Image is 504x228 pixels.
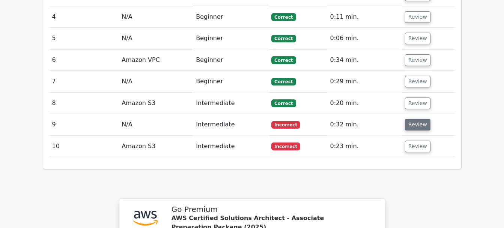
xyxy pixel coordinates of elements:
td: 0:23 min. [327,136,402,157]
span: Incorrect [271,142,300,150]
td: 0:06 min. [327,28,402,49]
td: 10 [49,136,119,157]
td: Intermediate [193,93,268,114]
td: N/A [119,71,193,92]
button: Review [405,33,430,44]
td: Amazon S3 [119,136,193,157]
td: 0:34 min. [327,49,402,71]
span: Correct [271,35,296,42]
td: 5 [49,28,119,49]
td: Beginner [193,71,268,92]
span: Correct [271,99,296,107]
td: 7 [49,71,119,92]
td: 0:11 min. [327,6,402,28]
td: 6 [49,49,119,71]
td: 4 [49,6,119,28]
button: Review [405,54,430,66]
td: 9 [49,114,119,135]
button: Review [405,76,430,87]
td: N/A [119,114,193,135]
td: Beginner [193,49,268,71]
td: 0:29 min. [327,71,402,92]
td: 0:32 min. [327,114,402,135]
button: Review [405,11,430,23]
td: Beginner [193,6,268,28]
td: 0:20 min. [327,93,402,114]
td: Amazon S3 [119,93,193,114]
button: Review [405,119,430,130]
span: Correct [271,13,296,21]
td: Beginner [193,28,268,49]
td: Intermediate [193,136,268,157]
span: Incorrect [271,121,300,129]
td: N/A [119,28,193,49]
span: Correct [271,56,296,64]
td: N/A [119,6,193,28]
td: 8 [49,93,119,114]
span: Correct [271,78,296,85]
td: Intermediate [193,114,268,135]
td: Amazon VPC [119,49,193,71]
button: Review [405,97,430,109]
button: Review [405,141,430,152]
